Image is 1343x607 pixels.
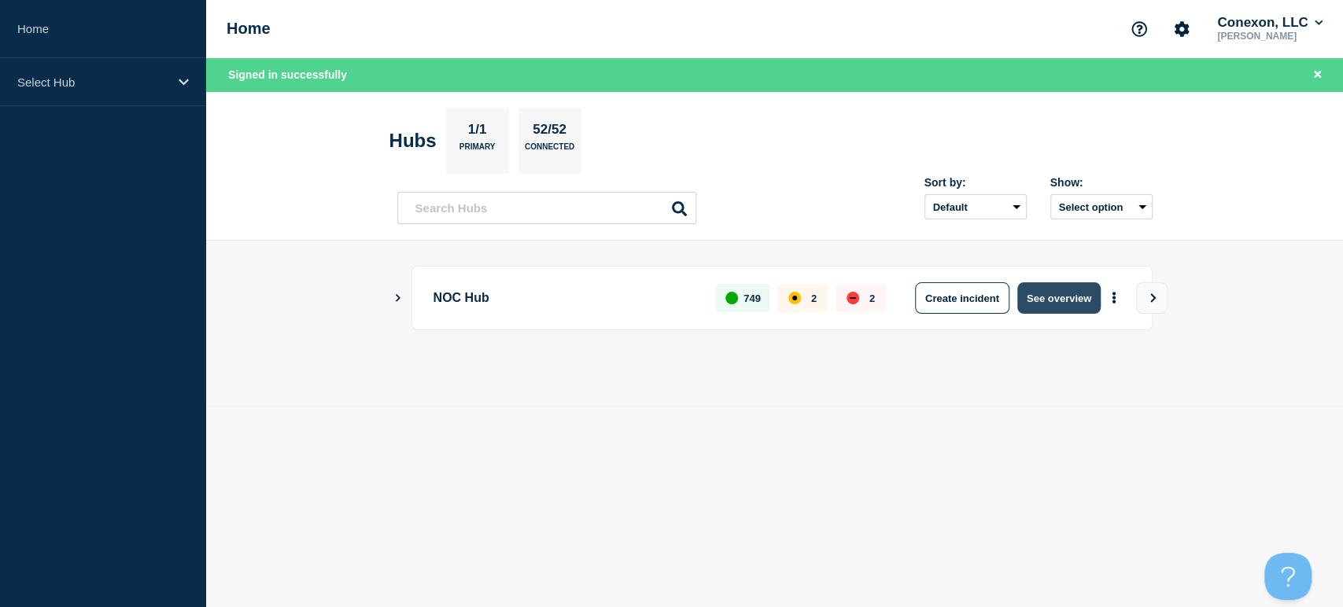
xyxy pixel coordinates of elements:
[459,142,496,159] p: Primary
[17,75,168,89] p: Select Hub
[924,176,1027,189] div: Sort by:
[1165,13,1198,46] button: Account settings
[1017,282,1101,314] button: See overview
[1308,66,1327,84] button: Close banner
[389,130,437,152] h2: Hubs
[1050,194,1153,219] button: Select option
[227,20,271,38] h1: Home
[915,282,1009,314] button: Create incident
[1264,553,1312,600] iframe: Help Scout Beacon - Open
[228,68,347,81] span: Signed in successfully
[725,292,738,304] div: up
[462,122,493,142] p: 1/1
[1214,15,1326,31] button: Conexon, LLC
[525,142,574,159] p: Connected
[434,282,699,314] p: NOC Hub
[1214,31,1326,42] p: [PERSON_NAME]
[1104,284,1124,313] button: More actions
[394,292,402,304] button: Show Connected Hubs
[869,292,875,304] p: 2
[811,292,817,304] p: 2
[847,292,859,304] div: down
[1123,13,1156,46] button: Support
[1050,176,1153,189] div: Show:
[1136,282,1168,314] button: View
[743,292,761,304] p: 749
[924,194,1027,219] select: Sort by
[397,192,696,224] input: Search Hubs
[527,122,573,142] p: 52/52
[788,292,801,304] div: affected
